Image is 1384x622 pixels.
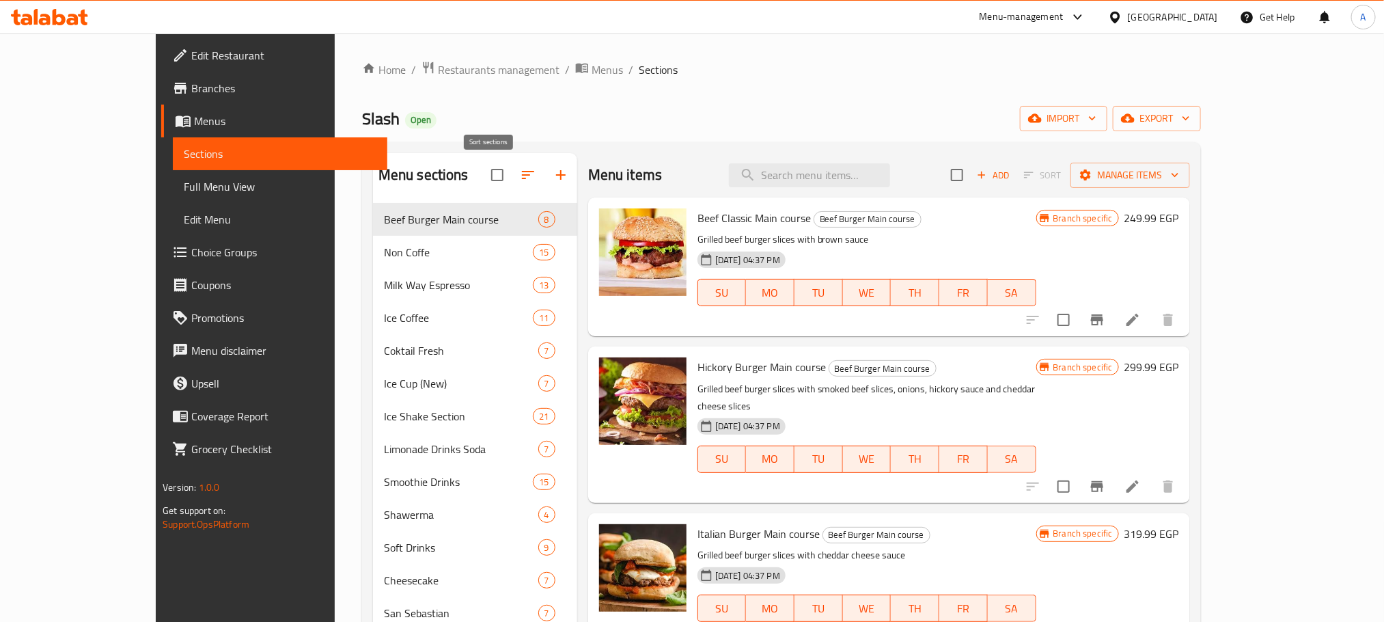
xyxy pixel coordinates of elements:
[373,433,577,465] div: Limonade Drinks Soda7
[161,301,387,334] a: Promotions
[697,524,820,544] span: Italian Burger Main course
[362,61,1201,79] nav: breadcrumb
[161,236,387,269] a: Choice Groups
[191,310,376,326] span: Promotions
[939,446,988,473] button: FR
[534,410,554,423] span: 21
[1048,212,1118,225] span: Branch specific
[163,478,196,496] span: Version:
[373,367,577,400] div: Ice Cup (New)7
[378,165,469,185] h2: Menu sections
[539,607,555,620] span: 7
[539,213,555,226] span: 8
[939,595,988,622] button: FR
[704,449,741,469] span: SU
[538,441,555,457] div: items
[373,301,577,334] div: Ice Coffee11
[534,476,554,489] span: 15
[848,599,886,619] span: WE
[161,72,387,105] a: Branches
[161,39,387,72] a: Edit Restaurant
[161,269,387,301] a: Coupons
[173,170,387,203] a: Full Menu View
[384,605,538,621] span: San Sebastian
[710,254,786,267] span: [DATE] 04:37 PM
[384,572,538,589] div: Cheesecake
[384,342,538,359] span: Coktail Fresh
[1124,110,1190,127] span: export
[1124,524,1179,543] h6: 319.99 EGP
[704,283,741,303] span: SU
[538,539,555,556] div: items
[438,62,559,78] span: Restaurants management
[384,211,538,228] span: Beef Burger Main course
[599,524,687,612] img: Italian Burger Main course
[829,361,936,377] span: Beef Burger Main course
[565,62,570,78] li: /
[405,114,437,126] span: Open
[191,342,376,359] span: Menu disclaimer
[184,146,376,162] span: Sections
[794,595,843,622] button: TU
[1070,163,1190,188] button: Manage items
[980,9,1064,25] div: Menu-management
[384,441,538,457] div: Limonade Drinks Soda
[373,400,577,433] div: Ice Shake Section21
[697,446,747,473] button: SU
[1049,472,1078,501] span: Select to update
[697,357,826,377] span: Hickory Burger Main course
[184,178,376,195] span: Full Menu View
[896,599,934,619] span: TH
[1081,303,1113,336] button: Branch-specific-item
[534,246,554,259] span: 15
[373,236,577,269] div: Non Coffe15
[384,539,538,556] div: Soft Drinks
[533,408,555,424] div: items
[800,449,838,469] span: TU
[746,595,794,622] button: MO
[191,408,376,424] span: Coverage Report
[533,474,555,490] div: items
[939,279,988,306] button: FR
[988,279,1036,306] button: SA
[896,449,934,469] span: TH
[373,531,577,564] div: Soft Drinks9
[373,564,577,597] div: Cheesecake7
[1124,312,1141,328] a: Edit menu item
[191,80,376,96] span: Branches
[814,211,921,227] span: Beef Burger Main course
[373,498,577,531] div: Shawerma4
[592,62,623,78] span: Menus
[746,446,794,473] button: MO
[384,310,534,326] span: Ice Coffee
[993,599,1031,619] span: SA
[1152,470,1185,503] button: delete
[191,441,376,457] span: Grocery Checklist
[1124,478,1141,495] a: Edit menu item
[794,279,843,306] button: TU
[945,599,982,619] span: FR
[421,61,559,79] a: Restaurants management
[943,161,971,189] span: Select section
[697,547,1036,564] p: Grilled beef burger slices with cheddar cheese sauce
[746,279,794,306] button: MO
[988,595,1036,622] button: SA
[384,408,534,424] div: Ice Shake Section
[800,599,838,619] span: TU
[945,283,982,303] span: FR
[362,103,400,134] span: Slash
[1048,527,1118,540] span: Branch specific
[373,203,577,236] div: Beef Burger Main course8
[533,244,555,260] div: items
[1113,106,1201,131] button: export
[173,137,387,170] a: Sections
[538,342,555,359] div: items
[384,474,534,490] span: Smoothie Drinks
[829,360,937,377] div: Beef Burger Main course
[384,506,538,523] div: Shawerma
[971,165,1015,186] span: Add item
[538,211,555,228] div: items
